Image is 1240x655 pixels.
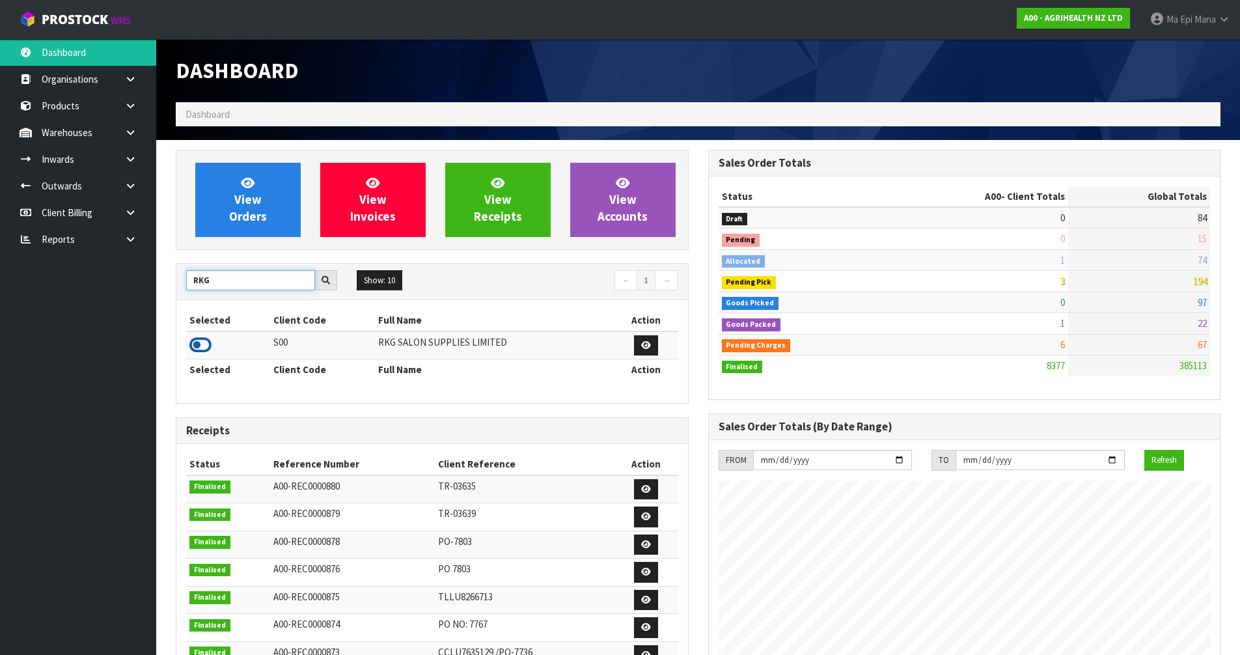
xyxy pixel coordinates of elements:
span: Finalised [189,536,230,549]
span: Goods Packed [722,318,781,331]
span: A00-REC0000876 [273,563,340,575]
span: View Orders [229,175,267,224]
span: 1 [1060,317,1065,329]
a: ViewInvoices [320,163,426,237]
button: Show: 10 [357,270,402,291]
span: Finalised [189,509,230,522]
span: 8377 [1047,359,1065,372]
div: FROM [719,450,753,471]
span: 0 [1060,296,1065,309]
td: RKG SALON SUPPLIES LIMITED [375,331,614,359]
span: Mana [1194,13,1216,25]
th: Status [186,454,270,475]
span: 67 [1198,339,1207,351]
span: Dashboard [186,108,230,120]
span: Goods Picked [722,297,779,310]
span: 3 [1060,275,1065,287]
nav: Page navigation [442,270,678,293]
button: Refresh [1144,450,1184,471]
th: Client Code [270,310,375,331]
span: Finalised [722,361,763,374]
img: cube-alt.png [20,11,36,27]
th: Action [614,454,678,475]
span: PO NO: 7767 [438,618,488,630]
span: Pending Charges [722,339,791,352]
span: Draft [722,213,748,226]
a: → [655,270,678,291]
h3: Sales Order Totals [719,157,1211,169]
span: 15 [1198,232,1207,245]
th: Action [614,310,678,331]
span: 22 [1198,317,1207,329]
span: 0 [1060,212,1065,224]
span: Finalised [189,619,230,632]
th: Action [614,359,678,380]
span: View Receipts [474,175,522,224]
th: Full Name [375,310,614,331]
span: View Accounts [598,175,648,224]
span: A00-REC0000879 [273,507,340,520]
a: ViewAccounts [570,163,676,237]
strong: A00 - AGRIHEALTH NZ LTD [1024,12,1123,23]
h3: Sales Order Totals (By Date Range) [719,421,1211,433]
span: PO 7803 [438,563,471,575]
a: ← [614,270,637,291]
span: 0 [1060,232,1065,245]
a: A00 - AGRIHEALTH NZ LTD [1017,8,1130,29]
span: ProStock [42,11,108,28]
span: A00-REC0000880 [273,480,340,492]
span: TR-03639 [438,507,476,520]
span: Pending [722,234,760,247]
span: 97 [1198,296,1207,309]
span: A00-REC0000874 [273,618,340,630]
th: Global Totals [1068,186,1210,207]
input: Search clients [186,270,315,290]
a: ViewReceipts [445,163,551,237]
span: 6 [1060,339,1065,351]
span: Finalised [189,591,230,604]
span: 74 [1198,254,1207,266]
a: 1 [637,270,655,291]
span: 385113 [1179,359,1207,372]
span: Finalised [189,481,230,494]
span: Finalised [189,564,230,577]
span: Dashboard [176,57,299,84]
span: PO-7803 [438,535,472,548]
h3: Receipts [186,425,678,437]
th: Status [719,186,881,207]
span: TLLU8266713 [438,591,493,603]
span: A00-REC0000878 [273,535,340,548]
small: WMS [111,14,131,27]
th: Full Name [375,359,614,380]
span: Allocated [722,255,765,268]
th: Client Reference [435,454,614,475]
span: 84 [1198,212,1207,224]
th: Reference Number [270,454,435,475]
th: Selected [186,310,270,331]
th: Client Code [270,359,375,380]
th: - Client Totals [881,186,1068,207]
span: A00 [985,190,1001,202]
span: A00-REC0000875 [273,591,340,603]
span: TR-03635 [438,480,476,492]
div: TO [931,450,956,471]
span: View Invoices [350,175,396,224]
span: Ma Epi [1166,13,1192,25]
th: Selected [186,359,270,380]
span: 1 [1060,254,1065,266]
td: S00 [270,331,375,359]
span: 194 [1193,275,1207,287]
a: ViewOrders [195,163,301,237]
span: Pending Pick [722,276,777,289]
